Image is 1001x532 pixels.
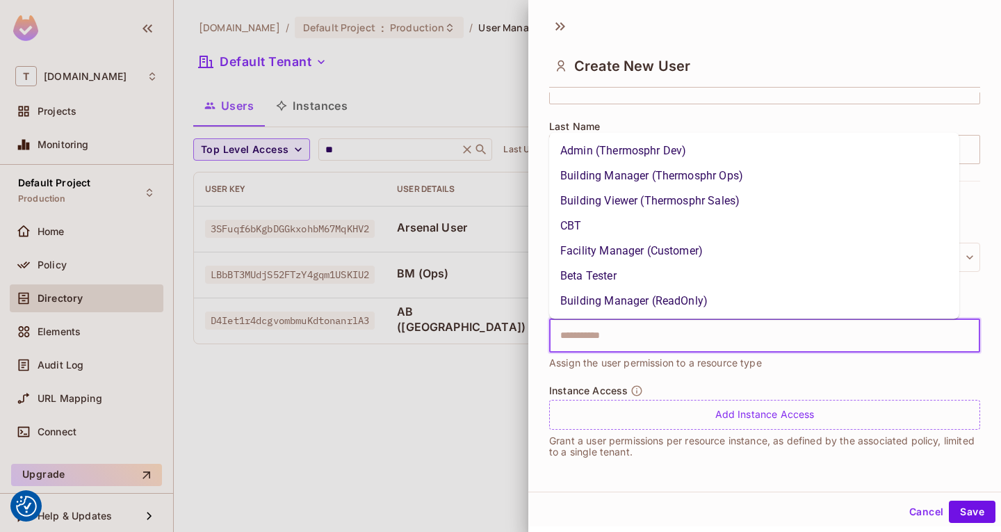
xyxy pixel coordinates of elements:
div: Add Instance Access [549,400,980,430]
span: Last Name [549,121,600,132]
span: Instance Access [549,385,628,396]
span: Assign the user permission to a resource type [549,355,762,371]
button: Consent Preferences [16,496,37,517]
button: Cancel [904,501,949,523]
span: Create New User [574,58,690,74]
li: Building Viewer (Thermosphr Sales) [549,188,959,213]
li: Building Manager (ReadOnly) [549,289,959,314]
li: Beta Tester [549,264,959,289]
img: Revisit consent button [16,496,37,517]
button: Save [949,501,995,523]
button: Close [972,334,975,337]
li: CBT [549,213,959,239]
li: Admin (Thermosphr Dev) [549,138,959,163]
li: Building Manager (Thermosphr Ops) [549,163,959,188]
li: Facility Manager (Customer) [549,239,959,264]
p: Grant a user permissions per resource instance, as defined by the associated policy, limited to a... [549,435,980,458]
